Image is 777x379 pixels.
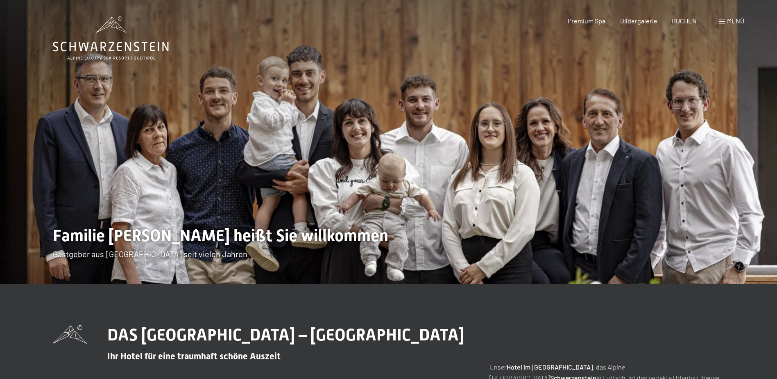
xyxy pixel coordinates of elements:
[107,351,281,361] span: Ihr Hotel für eine traumhaft schöne Auszeit
[107,325,464,345] span: DAS [GEOGRAPHIC_DATA] – [GEOGRAPHIC_DATA]
[727,17,744,25] span: Menü
[53,226,388,245] span: Familie [PERSON_NAME] heißt Sie willkommen
[53,249,247,259] span: Gastgeber aus [GEOGRAPHIC_DATA] seit vielen Jahren
[568,17,605,25] a: Premium Spa
[507,363,593,371] strong: Hotel im [GEOGRAPHIC_DATA]
[672,17,697,25] a: BUCHEN
[620,17,657,25] a: Bildergalerie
